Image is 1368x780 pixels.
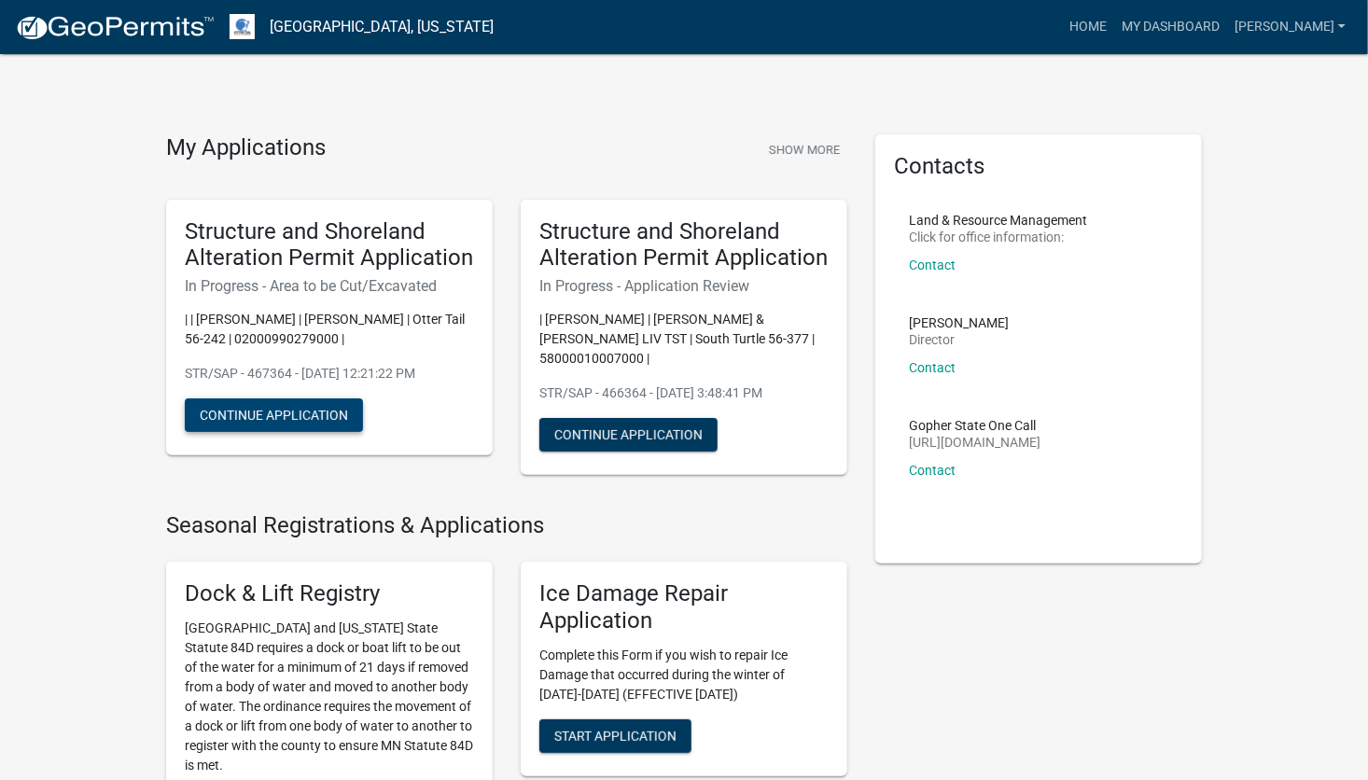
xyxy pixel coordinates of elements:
[270,11,494,43] a: [GEOGRAPHIC_DATA], [US_STATE]
[166,512,847,539] h4: Seasonal Registrations & Applications
[185,277,474,295] h6: In Progress - Area to be Cut/Excavated
[185,364,474,383] p: STR/SAP - 467364 - [DATE] 12:21:22 PM
[185,398,363,432] button: Continue Application
[909,463,956,478] a: Contact
[894,153,1183,180] h5: Contacts
[554,728,677,743] span: Start Application
[230,14,255,39] img: Otter Tail County, Minnesota
[909,230,1087,244] p: Click for office information:
[909,316,1009,329] p: [PERSON_NAME]
[185,580,474,607] h5: Dock & Lift Registry
[909,419,1040,432] p: Gopher State One Call
[909,258,956,272] a: Contact
[1062,9,1114,45] a: Home
[539,418,718,452] button: Continue Application
[909,436,1040,449] p: [URL][DOMAIN_NAME]
[909,360,956,375] a: Contact
[1114,9,1227,45] a: My Dashboard
[539,277,829,295] h6: In Progress - Application Review
[539,383,829,403] p: STR/SAP - 466364 - [DATE] 3:48:41 PM
[761,134,847,165] button: Show More
[909,214,1087,227] p: Land & Resource Management
[185,218,474,272] h5: Structure and Shoreland Alteration Permit Application
[185,619,474,775] p: [GEOGRAPHIC_DATA] and [US_STATE] State Statute 84D requires a dock or boat lift to be out of the ...
[539,580,829,634] h5: Ice Damage Repair Application
[185,310,474,349] p: | | [PERSON_NAME] | [PERSON_NAME] | Otter Tail 56-242 | 02000990279000 |
[1227,9,1353,45] a: [PERSON_NAME]
[539,646,829,704] p: Complete this Form if you wish to repair Ice Damage that occurred during the winter of [DATE]-[DA...
[909,333,1009,346] p: Director
[539,218,829,272] h5: Structure and Shoreland Alteration Permit Application
[539,310,829,369] p: | [PERSON_NAME] | [PERSON_NAME] & [PERSON_NAME] LIV TST | South Turtle 56-377 | 58000010007000 |
[539,719,691,753] button: Start Application
[166,134,326,162] h4: My Applications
